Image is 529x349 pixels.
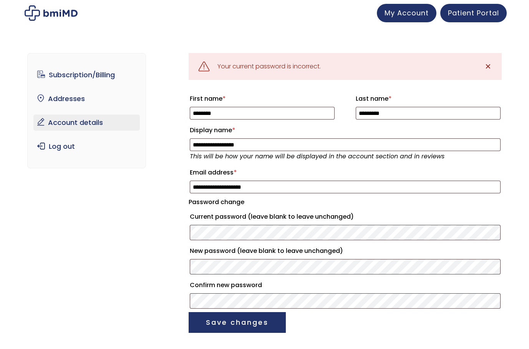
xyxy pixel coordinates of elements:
label: Last name [356,93,501,105]
label: Display name [190,124,501,136]
div: Your current password is incorrect. [217,61,321,72]
a: Patient Portal [440,4,507,22]
label: First name [190,93,335,105]
label: Confirm new password [190,279,501,291]
a: My Account [377,4,436,22]
a: Log out [33,138,140,155]
a: Addresses [33,91,140,107]
button: Save changes [189,312,286,333]
legend: Password change [189,197,244,208]
label: Current password (leave blank to leave unchanged) [190,211,501,223]
span: My Account [385,8,429,18]
span: Patient Portal [448,8,499,18]
nav: Account pages [27,53,146,168]
label: New password (leave blank to leave unchanged) [190,245,501,257]
a: ✕ [481,59,496,74]
em: This will be how your name will be displayed in the account section and in reviews [190,152,444,161]
img: My account [25,5,78,21]
label: Email address [190,166,501,179]
a: Account details [33,115,140,131]
span: ✕ [485,61,491,72]
a: Subscription/Billing [33,67,140,83]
